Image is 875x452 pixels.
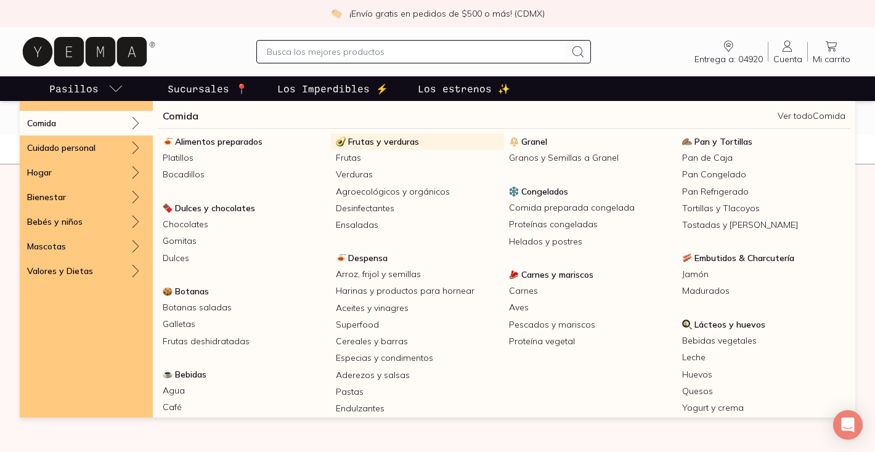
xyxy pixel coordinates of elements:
span: Frutas y verduras [348,136,419,147]
a: Chocolates [158,216,331,233]
span: Pan y Tortillas [694,136,752,147]
span: Entrega a: 04920 [694,54,763,65]
img: Embutidos & Charcutería [682,253,692,263]
a: Bocadillos [158,166,331,183]
a: Untables [331,417,504,434]
a: Madurados [677,283,850,299]
p: ¡Envío gratis en pedidos de $500 o más! (CDMX) [349,7,545,20]
p: Bienestar [27,192,66,203]
a: Alimentos preparadosAlimentos preparados [158,134,331,150]
a: Pan de Caja [677,150,850,166]
span: Bebidas [175,369,206,380]
a: Pastas [331,384,504,400]
a: Huevos [677,366,850,383]
a: Agroecológicos y orgánicos [331,184,504,200]
a: Los Imperdibles ⚡️ [275,76,391,101]
a: CongeladosCongelados [504,184,677,200]
a: Desinfectantes [331,200,504,217]
a: Pan Congelado [677,166,850,183]
img: check [331,8,342,19]
a: Jamón [677,266,850,283]
a: Sucursales 📍 [165,76,250,101]
a: Granos y Semillas a Granel [504,150,677,166]
a: Especias y condimentos [331,350,504,366]
a: Helados y postres [504,233,677,250]
a: Harinas y productos para hornear [331,283,504,299]
a: Dulces y chocolatesDulces y chocolates [158,200,331,216]
span: Congelados [521,186,568,197]
a: Yogurt y crema [677,400,850,416]
img: Dulces y chocolates [163,203,173,213]
a: Tostadas y [PERSON_NAME] [677,217,850,233]
a: Carnes [504,283,677,299]
a: Agua [158,382,331,399]
a: Ver todoComida [778,110,845,121]
a: Proteínas congeladas [504,216,677,233]
a: Aves [504,299,677,316]
a: Leche [677,349,850,366]
p: Pasillos [49,81,99,96]
p: Valores y Dietas [27,265,93,276]
a: BebidasBebidas [158,366,331,382]
a: Comida [163,108,198,123]
a: DespensaDespensa [331,250,504,266]
img: Carnes y mariscos [509,270,519,280]
a: Bebidas vegetales [677,333,850,349]
a: Frutas y verdurasFrutas y verduras [331,134,504,150]
a: Quesos [677,383,850,400]
span: Lácteos y huevos [694,319,765,330]
img: Despensa [336,253,346,263]
span: Mi carrito [813,54,850,65]
p: Bebés y niños [27,216,83,227]
a: Frutas deshidratadas [158,333,331,350]
a: Comida preparada congelada [504,200,677,216]
a: Tortillas y Tlacoyos [677,200,850,217]
a: Mi carrito [808,39,855,65]
a: Proteína vegetal [504,333,677,350]
span: Cuenta [773,54,802,65]
div: Open Intercom Messenger [833,410,863,440]
a: Arroz, frijol y semillas [331,266,504,283]
a: Café [158,399,331,416]
a: Pan y TortillasPan y Tortillas [677,134,850,150]
img: Granel [509,137,519,147]
p: Cuidado personal [27,142,96,153]
a: pasillo-todos-link [47,76,126,101]
a: Verduras [331,166,504,183]
a: Botanas saladas [158,299,331,316]
span: Alimentos preparados [175,136,262,147]
a: Platillos [158,150,331,166]
img: Alimentos preparados [163,137,173,147]
a: Pan Refrigerado [677,184,850,200]
span: Embutidos & Charcutería [694,252,794,264]
a: Aderezos y salsas [331,367,504,384]
a: Entrega a: 04920 [690,39,768,65]
img: Botanas [163,286,173,296]
a: Ensaladas [331,217,504,233]
p: Sucursales 📍 [168,81,248,96]
a: GranelGranel [504,134,677,150]
img: Bebidas [163,369,173,379]
a: Endulzantes [331,400,504,417]
a: Cereales y barras [331,333,504,350]
a: Embutidos & CharcuteríaEmbutidos & Charcutería [677,250,850,266]
a: Pescados y mariscos [504,317,677,333]
a: Lácteos y huevosLácteos y huevos [677,317,850,333]
a: Tés y tisanas [158,416,331,433]
a: Galletas [158,316,331,333]
a: Carnes y mariscosCarnes y mariscos [504,267,677,283]
span: Carnes y mariscos [521,269,593,280]
p: Mascotas [27,241,66,252]
a: Frutas [331,150,504,166]
img: Congelados [509,187,519,196]
span: Botanas [175,286,209,297]
p: Hogar [27,167,52,178]
a: Los estrenos ✨ [415,76,513,101]
img: Pan y Tortillas [682,137,692,147]
p: Los estrenos ✨ [418,81,510,96]
a: Cuenta [768,39,807,65]
a: Gomitas [158,233,331,249]
span: Despensa [348,252,388,264]
img: Frutas y verduras [336,137,346,147]
input: Busca los mejores productos [267,44,565,59]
